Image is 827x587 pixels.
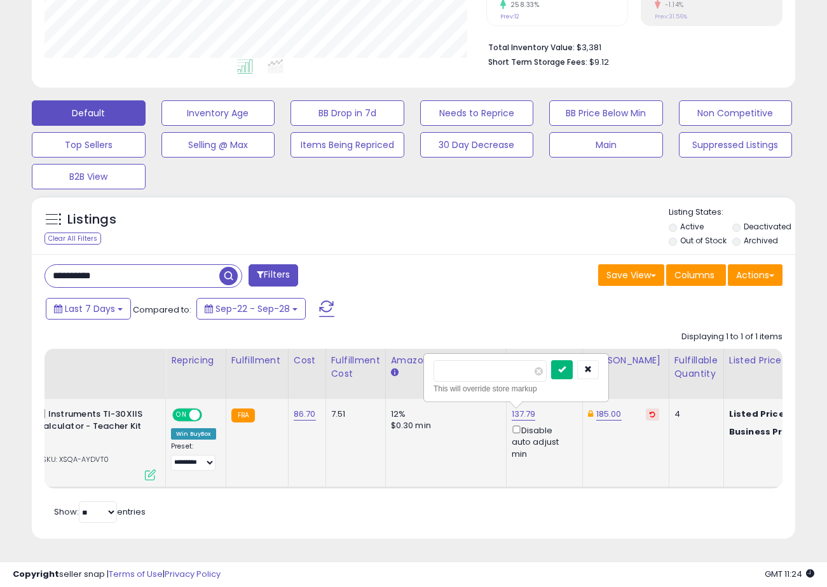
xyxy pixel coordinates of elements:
button: Actions [728,264,783,286]
button: Needs to Reprice [420,100,534,126]
button: Default [32,100,146,126]
button: B2B View [32,164,146,189]
button: BB Drop in 7d [290,100,404,126]
div: Disable auto adjust min [512,423,573,460]
button: BB Price Below Min [549,100,663,126]
div: seller snap | | [13,569,221,581]
div: Amazon Fees [391,354,501,367]
b: Short Term Storage Fees: [488,57,587,67]
small: Prev: 12 [500,13,519,20]
button: Selling @ Max [161,132,275,158]
div: Repricing [171,354,221,367]
button: Columns [666,264,726,286]
b: Listed Price: [729,408,787,420]
button: Filters [249,264,298,287]
p: Listing States: [669,206,795,219]
div: Fulfillment [231,354,283,367]
div: This will override store markup [434,382,599,395]
button: 30 Day Decrease [420,132,534,158]
h5: Listings [67,211,116,229]
button: Save View [598,264,664,286]
span: $9.12 [589,56,609,68]
div: $0.30 min [391,420,496,431]
div: Win BuyBox [171,428,216,440]
a: Privacy Policy [165,568,221,580]
a: 185.00 [596,408,622,421]
button: Last 7 Days [46,298,131,320]
div: 7.51 [331,408,376,420]
b: Business Price: [729,426,799,438]
div: 4 [674,408,714,420]
label: Archived [744,235,778,246]
a: 86.70 [294,408,316,421]
button: Sep-22 - Sep-28 [196,298,306,320]
label: Deactivated [744,221,791,232]
div: Fulfillment Cost [331,354,380,381]
label: Out of Stock [680,235,727,246]
span: 2025-10-6 11:24 GMT [765,568,814,580]
li: $3,381 [488,39,773,54]
span: OFF [200,410,221,421]
strong: Copyright [13,568,59,580]
span: Columns [674,269,714,281]
div: Displaying 1 to 1 of 1 items [681,331,783,343]
div: Fulfillable Quantity [674,354,718,381]
button: Suppressed Listings [679,132,793,158]
button: Non Competitive [679,100,793,126]
div: Clear All Filters [44,233,101,245]
span: Last 7 Days [65,302,115,315]
button: Main [549,132,663,158]
a: 137.79 [512,408,536,421]
label: Active [680,221,704,232]
div: Preset: [171,442,216,471]
button: Inventory Age [161,100,275,126]
span: Show: entries [54,506,146,518]
div: 12% [391,408,496,420]
span: Sep-22 - Sep-28 [215,302,290,315]
small: Prev: 31.56% [655,13,687,20]
span: Compared to: [133,304,191,316]
div: [PERSON_NAME] [588,354,664,367]
span: ON [174,410,189,421]
small: Amazon Fees. [391,367,399,379]
span: | SKU: XSQA-AYDVT0 [32,454,109,464]
small: FBA [231,408,255,422]
div: Cost [294,354,320,367]
b: Total Inventory Value: [488,42,575,53]
button: Items Being Repriced [290,132,404,158]
a: Terms of Use [109,568,163,580]
button: Top Sellers [32,132,146,158]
